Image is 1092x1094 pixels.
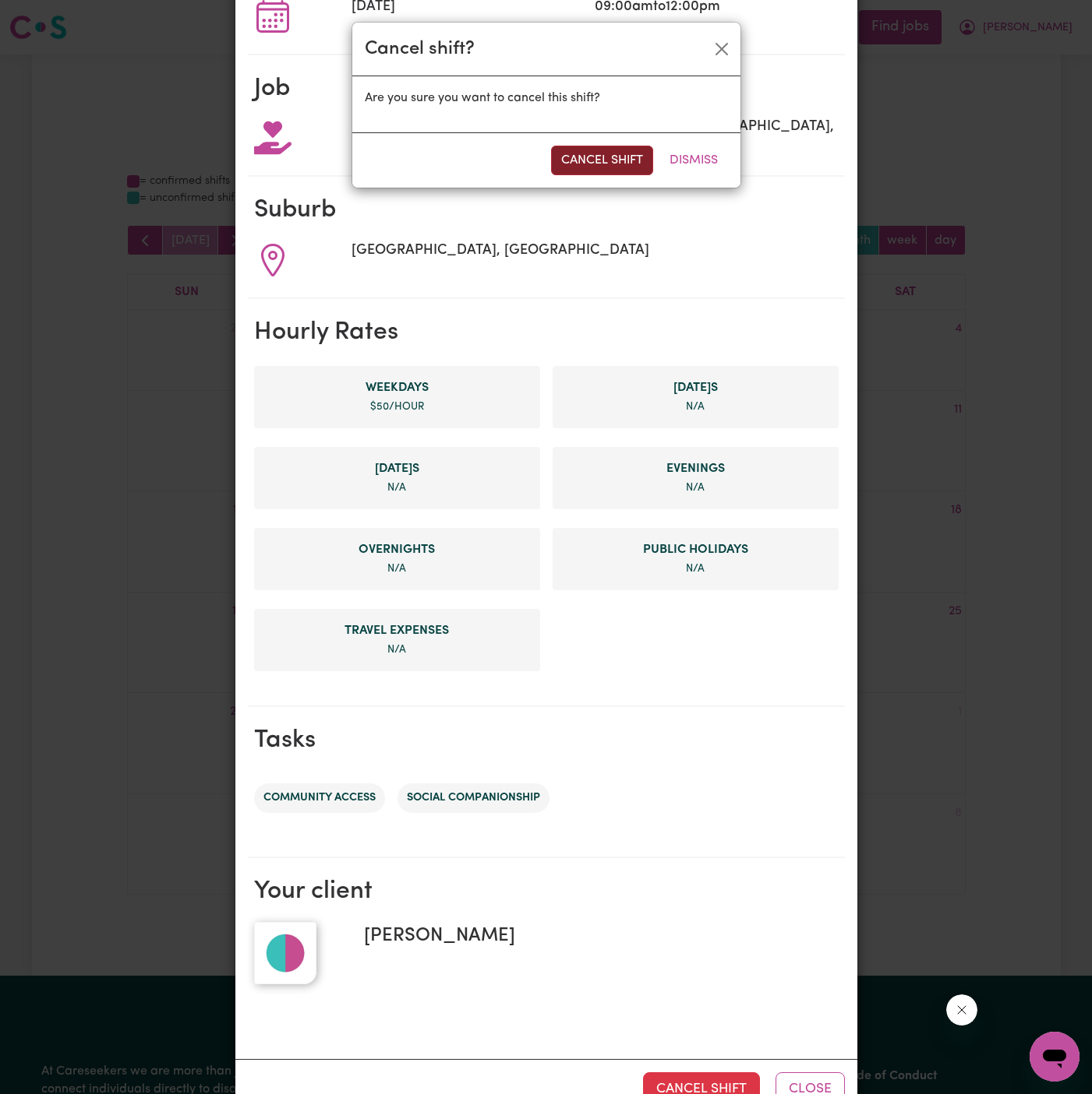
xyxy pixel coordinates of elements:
[9,11,94,23] span: Need any help?
[946,994,977,1025] iframe: Close message
[551,146,653,175] button: Cancel Shift
[1030,1032,1080,1082] iframe: Button to launch messaging window
[365,89,728,107] p: Are you sure you want to cancel this shift?
[365,35,475,63] div: Cancel shift?
[709,37,734,62] button: Close
[659,146,728,175] button: Dismiss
